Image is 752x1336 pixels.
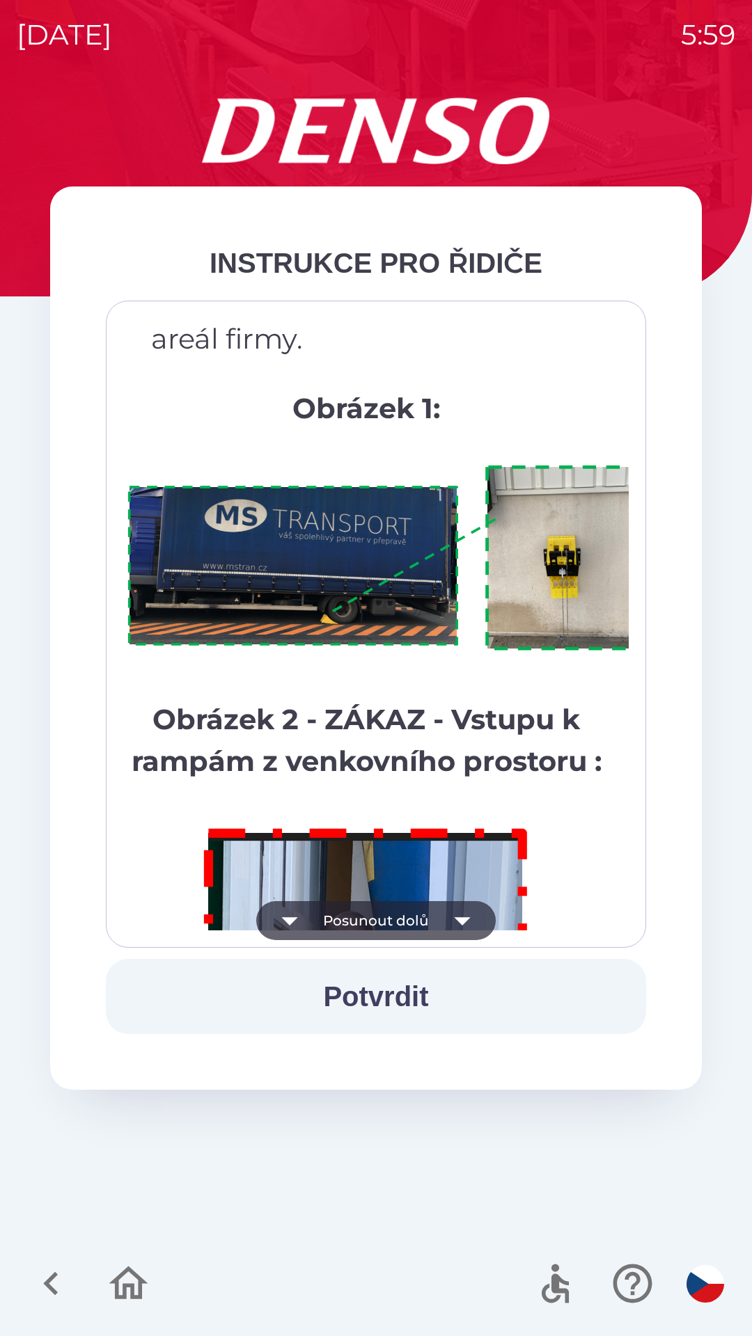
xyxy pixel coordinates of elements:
[17,14,112,56] p: [DATE]
[681,14,735,56] p: 5:59
[106,959,646,1034] button: Potvrdit
[132,702,602,778] strong: Obrázek 2 - ZÁKAZ - Vstupu k rampám z venkovního prostoru :
[50,97,702,164] img: Logo
[256,901,496,940] button: Posunout dolů
[123,457,664,660] img: A1ym8hFSA0ukAAAAAElFTkSuQmCC
[106,242,646,284] div: INSTRUKCE PRO ŘIDIČE
[687,1265,724,1303] img: cs flag
[188,810,545,1321] img: M8MNayrTL6gAAAABJRU5ErkJggg==
[292,391,440,425] strong: Obrázek 1:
